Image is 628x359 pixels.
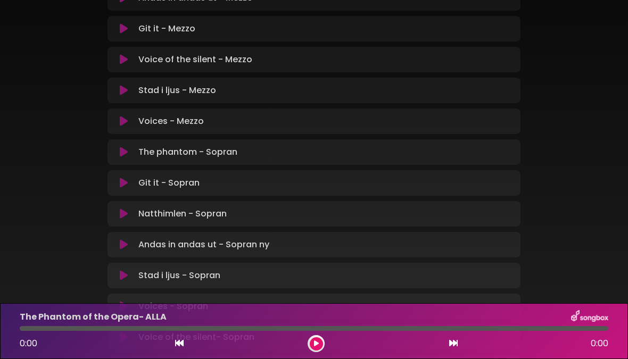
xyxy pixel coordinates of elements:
p: Voices - Sopran [138,300,208,313]
p: Natthimlen - Sopran [138,207,227,220]
p: Andas in andas ut - Sopran ny [138,238,269,251]
span: 0:00 [591,337,608,350]
p: Voices - Mezzo [138,115,204,128]
p: Stad i ljus - Sopran [138,269,220,282]
p: Voice of the silent - Mezzo [138,53,252,66]
span: 0:00 [20,337,37,349]
img: songbox-logo-white.png [571,310,608,324]
p: Git it - Mezzo [138,22,195,35]
p: The phantom - Sopran [138,146,237,158]
p: Git it - Sopran [138,177,200,189]
p: The Phantom of the Opera- ALLA [20,311,167,323]
p: Stad i ljus - Mezzo [138,84,216,97]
